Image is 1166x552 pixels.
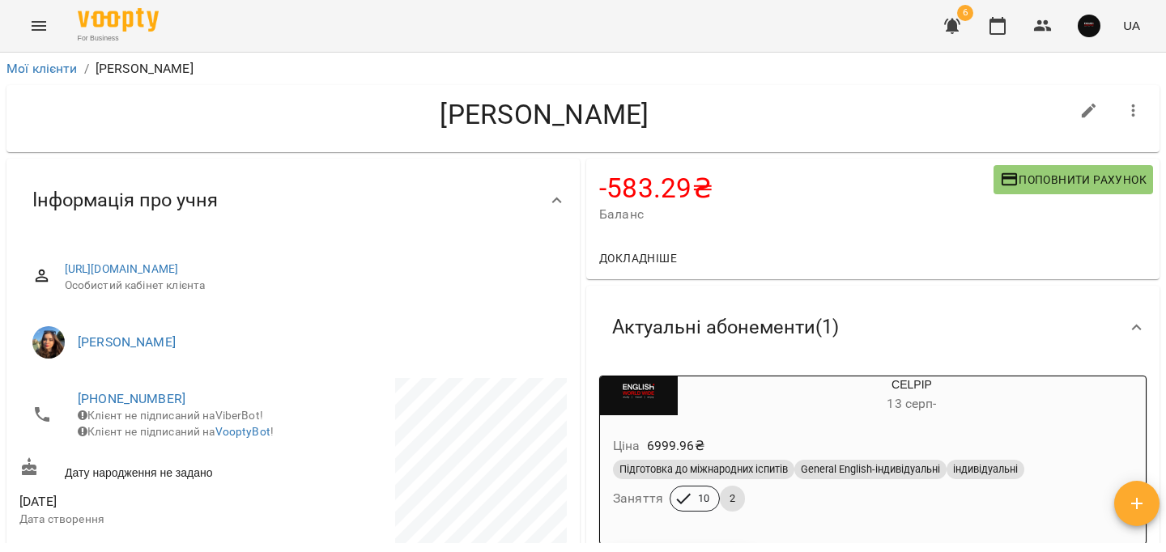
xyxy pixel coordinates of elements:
[600,376,1146,531] button: CELPIP13 серп- Ціна6999.96₴Підготовка до міжнародних іспитівGeneral English-індивідуальнііндивіду...
[19,492,290,512] span: [DATE]
[599,205,994,224] span: Баланс
[586,286,1160,369] div: Актуальні абонементи(1)
[612,315,839,340] span: Актуальні абонементи ( 1 )
[994,165,1153,194] button: Поповнити рахунок
[78,391,185,406] a: [PHONE_NUMBER]
[6,59,1160,79] nav: breadcrumb
[613,487,663,510] h6: Заняття
[613,435,640,457] h6: Ціна
[600,376,678,415] div: CELPIP
[6,159,580,242] div: Інформація про учня
[720,491,745,506] span: 2
[84,59,89,79] li: /
[1000,170,1147,189] span: Поповнити рахунок
[96,59,194,79] p: [PERSON_NAME]
[599,248,677,268] span: Докладніше
[647,436,704,456] p: 6999.96 ₴
[957,5,973,21] span: 6
[78,425,274,438] span: Клієнт не підписаний на !
[678,376,1146,415] div: CELPIP
[1078,15,1100,37] img: 5eed76f7bd5af536b626cea829a37ad3.jpg
[19,6,58,45] button: Menu
[65,278,554,294] span: Особистий кабінет клієнта
[1123,17,1140,34] span: UA
[947,462,1024,477] span: індивідуальні
[19,98,1070,131] h4: [PERSON_NAME]
[613,462,794,477] span: Підготовка до міжнародних іспитів
[78,409,263,422] span: Клієнт не підписаний на ViberBot!
[593,244,683,273] button: Докладніше
[65,262,179,275] a: [URL][DOMAIN_NAME]
[19,512,290,528] p: Дата створення
[6,61,78,76] a: Мої клієнти
[78,33,159,44] span: For Business
[32,188,218,213] span: Інформація про учня
[78,8,159,32] img: Voopty Logo
[1117,11,1147,40] button: UA
[887,396,936,411] span: 13 серп -
[688,491,719,506] span: 10
[32,326,65,359] img: Верютіна Надія Вадимівна
[599,172,994,205] h4: -583.29 ₴
[16,454,293,484] div: Дату народження не задано
[794,462,947,477] span: General English-індивідуальні
[78,334,176,350] a: [PERSON_NAME]
[215,425,270,438] a: VooptyBot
